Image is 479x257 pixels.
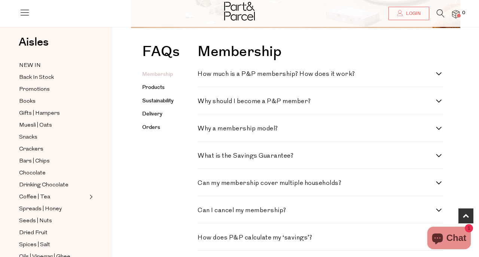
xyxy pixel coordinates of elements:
[198,71,436,77] h4: How much is a P&P membership? How does it work?
[19,193,50,202] span: Coffee | Tea
[452,10,460,18] a: 0
[142,124,160,131] a: Orders
[142,84,165,91] a: Products
[224,2,255,21] img: Part&Parcel
[19,73,87,82] a: Back In Stock
[19,97,36,106] span: Books
[19,133,37,142] span: Snacks
[198,180,436,186] h4: Can my membership cover multiple households?
[19,240,87,250] a: Spices | Salt
[19,205,62,214] span: Spreads | Honey
[388,7,429,20] a: Login
[19,145,87,154] a: Crackers
[198,153,436,159] h4: What is the Savings Guarantee?
[404,10,421,17] span: Login
[19,109,60,118] span: Gifts | Hampers
[19,192,87,202] a: Coffee | Tea
[19,85,50,94] span: Promotions
[19,204,87,214] a: Spreads | Honey
[19,145,43,154] span: Crackers
[425,227,473,251] inbox-online-store-chat: Shopify online store chat
[19,61,87,70] a: NEW IN
[19,61,41,70] span: NEW IN
[19,181,68,190] span: Drinking Chocolate
[19,180,87,190] a: Drinking Chocolate
[19,169,46,178] span: Chocolate
[19,97,87,106] a: Books
[198,126,436,132] h4: Why a membership model?
[19,133,87,142] a: Snacks
[19,217,52,226] span: Seeds | Nuts
[198,98,436,105] h4: Why should I become a P&P member?
[142,110,162,118] a: Delivery
[142,45,180,63] h1: FAQs
[460,10,467,16] span: 0
[19,168,87,178] a: Chocolate
[198,207,436,214] h4: Can I cancel my membership?
[19,73,54,82] span: Back In Stock
[88,192,93,201] button: Expand/Collapse Coffee | Tea
[19,229,48,238] span: Dried Fruit
[19,121,87,130] a: Muesli | Oats
[19,37,49,55] a: Aisles
[19,121,52,130] span: Muesli | Oats
[19,109,87,118] a: Gifts | Hampers
[19,157,50,166] span: Bars | Chips
[198,235,436,241] h4: How does P&P calculate my ‘savings’?
[19,85,87,94] a: Promotions
[19,34,49,50] span: Aisles
[19,216,87,226] a: Seeds | Nuts
[19,157,87,166] a: Bars | Chips
[142,97,174,105] a: Sustainability
[19,228,87,238] a: Dried Fruit
[19,241,50,250] span: Spices | Salt
[142,71,173,78] a: Membership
